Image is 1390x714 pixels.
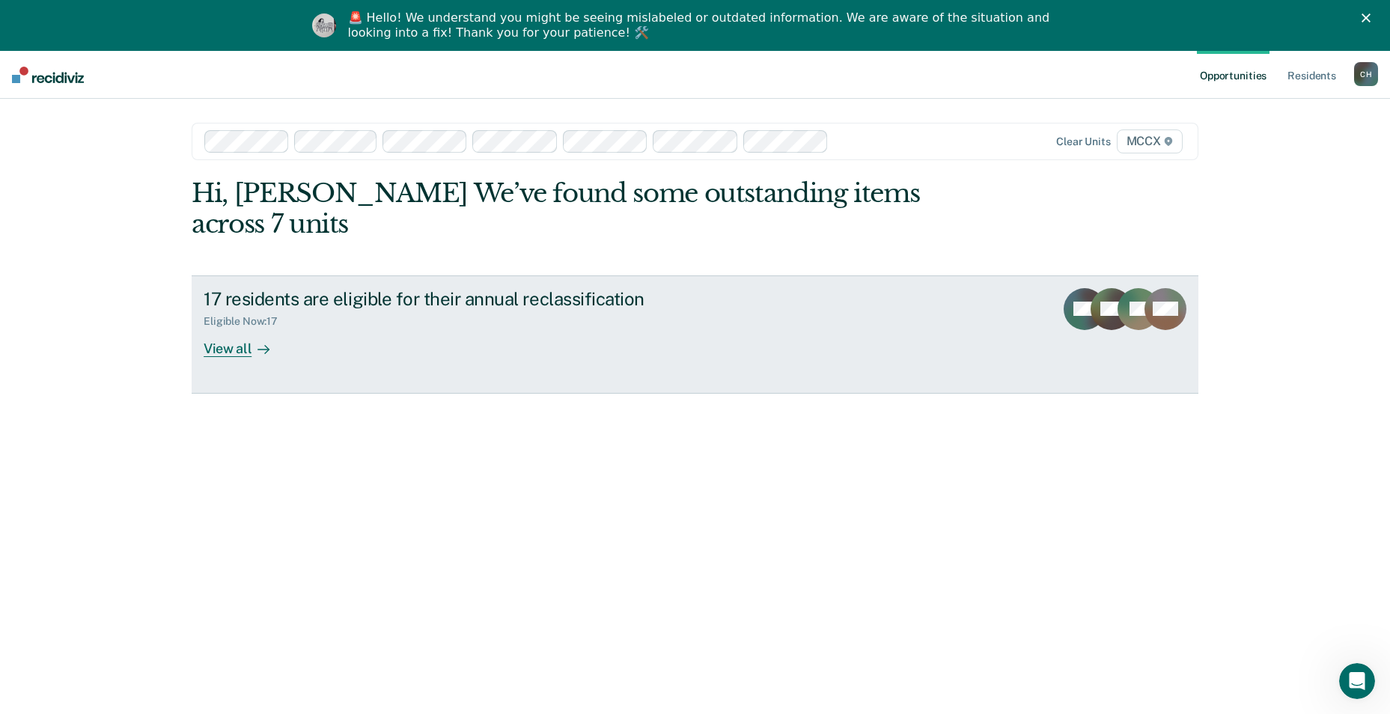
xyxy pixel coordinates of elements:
div: 17 residents are eligible for their annual reclassification [204,288,729,310]
iframe: Intercom live chat [1339,663,1375,699]
div: C H [1354,62,1378,86]
div: Eligible Now : 17 [204,315,290,328]
a: 17 residents are eligible for their annual reclassificationEligible Now:17View all [192,275,1198,394]
a: Residents [1284,51,1339,99]
div: Hi, [PERSON_NAME] We’ve found some outstanding items across 7 units [192,178,997,239]
div: 🚨 Hello! We understand you might be seeing mislabeled or outdated information. We are aware of th... [348,10,1055,40]
button: CH [1354,62,1378,86]
img: Recidiviz [12,67,84,83]
a: Opportunities [1197,51,1269,99]
div: Clear units [1056,135,1111,148]
img: Profile image for Kim [312,13,336,37]
span: MCCX [1117,129,1183,153]
div: Close [1362,13,1377,22]
div: View all [204,328,287,357]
